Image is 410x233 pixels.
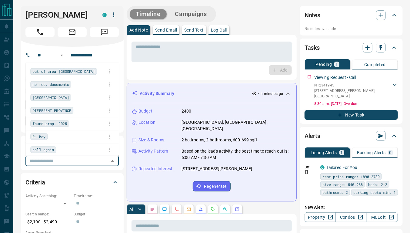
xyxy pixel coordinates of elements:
p: Timeframe: [74,193,119,199]
button: New Task [305,110,398,120]
p: $2,100 - $2,490 [25,217,71,227]
p: Send Text [184,28,204,32]
h2: Notes [305,10,320,20]
p: No notes available [305,26,398,32]
span: bathrooms: 2 [322,189,348,195]
div: condos.ca [320,165,325,170]
p: 1 [335,62,338,66]
p: Activity Pattern [138,148,168,154]
p: Off [305,164,317,170]
p: [GEOGRAPHIC_DATA], [GEOGRAPHIC_DATA], [GEOGRAPHIC_DATA] [182,119,292,132]
h2: Criteria [25,177,45,187]
p: Pending [315,62,332,66]
button: Open [58,52,65,59]
div: Tasks [305,40,398,55]
span: Email [58,27,87,37]
svg: Lead Browsing Activity [162,207,167,212]
svg: Requests [211,207,215,212]
span: R- May [32,133,45,140]
p: Budget: [74,211,119,217]
span: Message [90,27,119,37]
a: Condos [335,212,367,222]
a: Tailored For You [326,165,357,170]
p: 2 bedrooms, 2 bathrooms, 600-699 sqft [182,137,258,143]
span: call again [32,147,54,153]
span: parking spots min: 1 [353,189,396,195]
div: Activity Summary< a minute ago [132,88,292,99]
span: rent price range: 1890,2739 [322,174,380,180]
div: condos.ca [102,13,107,17]
p: Size & Rooms [138,137,165,143]
p: [STREET_ADDRESS][PERSON_NAME] [182,166,252,172]
span: DIFFERENT PROVINCE [32,107,71,113]
p: Building Alerts [357,150,386,155]
p: < a minute ago [258,91,283,96]
button: Close [108,157,117,165]
span: size range: 540,988 [322,181,363,187]
p: Listing Alerts [311,150,337,155]
svg: Calls [174,207,179,212]
svg: Opportunities [223,207,228,212]
svg: Push Notification Only [305,170,309,174]
p: Search Range: [25,211,71,217]
p: Completed [364,62,386,67]
button: Timeline [130,9,167,19]
p: [STREET_ADDRESS][PERSON_NAME] , [GEOGRAPHIC_DATA] [314,88,392,99]
p: Viewing Request - Call [314,74,356,81]
p: New Alert: [305,204,398,211]
p: Send Email [155,28,177,32]
div: Criteria [25,175,119,190]
p: All [129,207,134,211]
h2: Tasks [305,43,320,52]
span: beds: 2-2 [368,181,387,187]
span: found prop. 2025 [32,120,67,127]
p: N12341945 [314,83,392,88]
p: 8:30 a.m. [DATE] - Overdue [314,101,398,106]
div: N12341945[STREET_ADDRESS][PERSON_NAME],[GEOGRAPHIC_DATA] [314,81,398,100]
p: Log Call [211,28,227,32]
svg: Notes [150,207,155,212]
button: Campaigns [169,9,213,19]
h1: [PERSON_NAME] [25,10,93,20]
button: Regenerate [193,181,231,191]
p: Location [138,119,155,126]
p: Repeated Interest [138,166,172,172]
p: 0 [389,150,392,155]
span: out of area [GEOGRAPHIC_DATA] [32,68,95,74]
a: Mr.Loft [367,212,398,222]
a: Property [305,212,336,222]
p: Actively Searching: [25,193,71,199]
div: Notes [305,8,398,22]
span: no req. documents [32,81,69,87]
div: Alerts [305,129,398,143]
p: Activity Summary [140,90,174,97]
p: 2400 [182,108,192,114]
p: 1 [341,150,343,155]
span: [GEOGRAPHIC_DATA] [32,94,69,100]
p: Based on the lead's activity, the best time to reach out is: 6:00 AM - 7:30 AM [182,148,292,161]
p: Budget [138,108,152,114]
svg: Agent Actions [235,207,240,212]
p: Add Note [129,28,148,32]
svg: Emails [186,207,191,212]
svg: Listing Alerts [198,207,203,212]
span: Call [25,27,55,37]
h2: Alerts [305,131,320,141]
